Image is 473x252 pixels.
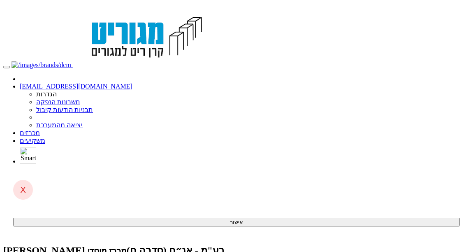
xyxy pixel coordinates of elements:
a: חשבונות הנפקה [36,98,80,105]
a: משקיעים [20,137,45,144]
a: תבניות הודעות קיבול [36,106,93,113]
img: מגוריט ישראל בע"מ - אג״ח (סדרה ח) [73,3,207,67]
a: יציאה מהמערכת [36,121,83,128]
a: [EMAIL_ADDRESS][DOMAIN_NAME] [20,83,132,90]
a: מכרזים [20,129,40,136]
li: הגדרות [36,90,470,98]
span: X [20,185,26,195]
img: דיסקונט קפיטל חיתום בע"מ [12,61,71,69]
img: סמארטבול - מערכת לניהול הנפקות [20,147,36,163]
button: אישור [13,218,460,226]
